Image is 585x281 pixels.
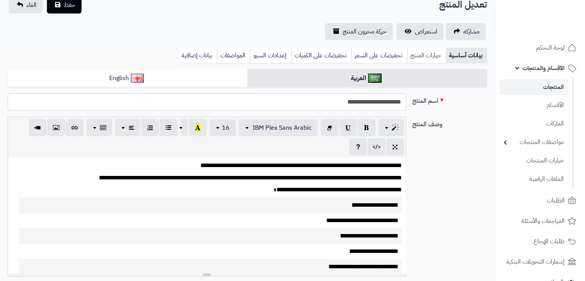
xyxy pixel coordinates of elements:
label: وصف المنتج [409,117,490,129]
a: المواصفات [217,48,250,63]
span: الغاء [27,0,37,10]
a: الملفات الرقمية [500,171,568,187]
span: IBM Plex Sans Arabic [253,123,312,132]
a: English [8,69,247,88]
button: IBM Plex Sans Arabic [239,119,318,136]
a: مواصفات المنتجات [500,134,568,151]
a: استعراض [397,23,443,40]
a: بيانات إضافية [178,48,217,63]
span: طلبات الإرجاع [533,236,565,247]
span: حفظ [64,0,75,10]
span: حركة مخزون المنتج [343,27,387,36]
a: المراجعات والأسئلة [500,212,580,230]
a: الأقسام [500,97,568,114]
a: حركة مخزون المنتج [325,23,393,40]
img: العربية [368,74,382,83]
a: إشعارات التحويلات البنكية [500,253,580,271]
button: 16 [210,119,236,136]
span: الأقسام والمنتجات [522,63,565,74]
a: الماركات [500,115,568,132]
a: خيارات المنتج [407,48,446,63]
span: 16 [222,123,230,132]
span: الطلبات [547,195,565,206]
img: logo-2.png [533,6,578,22]
span: إشعارات التحويلات البنكية [506,256,565,267]
a: تخفيضات على السعر [351,48,407,63]
a: بيانات أساسية [446,48,487,63]
a: العربية [247,69,487,88]
img: English [131,74,144,83]
a: طلبات الإرجاع [500,232,580,251]
a: خيارات المنتجات [500,152,568,169]
a: إعدادات السيو [250,48,291,63]
label: اسم المنتج [409,93,490,105]
span: استعراض [415,27,437,36]
a: لوحة التحكم [500,38,580,57]
span: لوحة التحكم [536,42,565,53]
a: المنتجات [500,79,568,95]
span: مشاركه [463,27,480,36]
a: الطلبات [500,191,580,210]
a: مشاركه [446,23,486,40]
span: المراجعات والأسئلة [521,216,565,226]
a: تخفيضات على الكميات [291,48,351,63]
